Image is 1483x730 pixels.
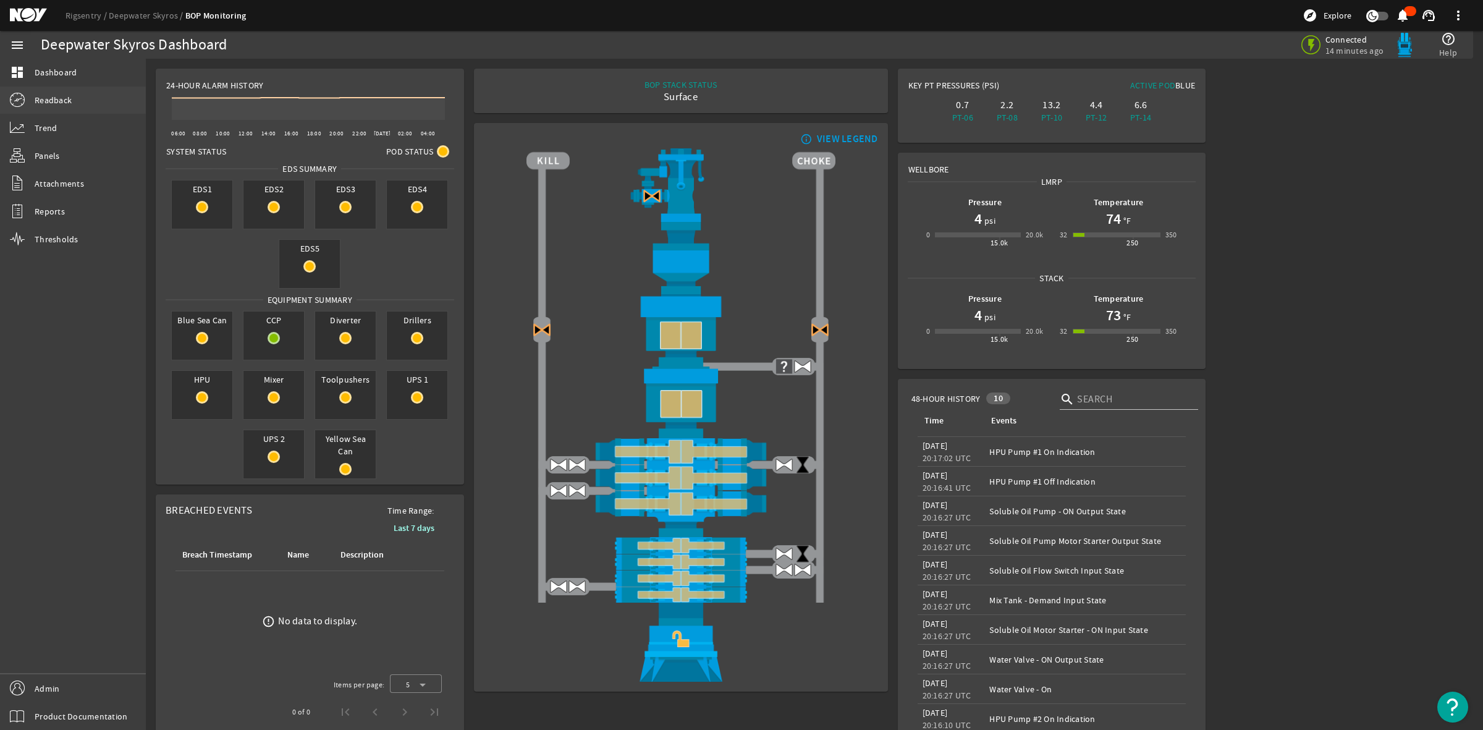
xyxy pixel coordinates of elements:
[193,130,207,137] text: 08:00
[41,39,227,51] div: Deepwater Skyros Dashboard
[1121,99,1160,111] div: 6.6
[923,482,971,493] legacy-datetime-component: 20:16:41 UTC
[35,710,127,723] span: Product Documentation
[644,79,717,91] div: BOP STACK STATUS
[185,10,247,22] a: BOP Monitoring
[374,130,391,137] text: [DATE]
[989,475,1181,488] div: HPU Pump #1 Off Indication
[35,177,84,190] span: Attachments
[292,706,310,718] div: 0 of 0
[1165,229,1177,241] div: 350
[285,548,324,562] div: Name
[991,333,1008,346] div: 15.0k
[35,66,77,79] span: Dashboard
[817,133,878,145] div: VIEW LEGEND
[923,452,971,464] legacy-datetime-component: 20:17:02 UTC
[1026,325,1044,337] div: 20.0k
[1392,33,1417,57] img: Bluepod.svg
[923,690,971,701] legacy-datetime-component: 20:16:27 UTC
[329,130,344,137] text: 20:00
[166,145,226,158] span: System Status
[549,482,568,500] img: ValveOpen.png
[526,367,835,438] img: LowerAnnularCloseBlock.png
[568,456,586,474] img: ValveOpen.png
[243,430,304,448] span: UPS 2
[1032,111,1071,124] div: PT-10
[526,294,835,367] img: UpperAnnularCloseBlock.png
[35,150,60,162] span: Panels
[908,79,1052,96] div: Key PT Pressures (PSI)
[334,679,385,691] div: Items per page:
[1094,197,1144,208] b: Temperature
[526,222,835,294] img: FlexJoint.png
[911,393,981,405] span: 48-Hour History
[923,707,948,718] legacy-datetime-component: [DATE]
[991,414,1016,428] div: Events
[926,325,930,337] div: 0
[35,233,78,245] span: Thresholds
[166,79,263,91] span: 24-Hour Alarm History
[923,499,948,511] legacy-datetime-component: [DATE]
[1325,34,1384,45] span: Connected
[1037,176,1067,188] span: LMRP
[798,134,813,144] mat-icon: info_outline
[1303,8,1317,23] mat-icon: explore
[526,554,835,571] img: PipeRamCloseBlock.png
[923,470,948,481] legacy-datetime-component: [DATE]
[923,541,971,553] legacy-datetime-component: 20:16:27 UTC
[278,615,357,627] div: No data to display.
[1060,325,1068,337] div: 32
[526,587,835,603] img: PipeRamCloseBlock.png
[166,504,252,517] span: Breached Events
[1094,293,1144,305] b: Temperature
[1439,46,1457,59] span: Help
[989,683,1181,695] div: Water Valve - On
[526,438,835,464] img: ShearRamCloseBlock.png
[989,564,1181,577] div: Soluble Oil Flow Switch Input State
[1126,333,1138,346] div: 250
[172,180,232,198] span: EDS1
[378,504,444,517] span: Time Range:
[526,148,835,222] img: RiserAdapter.png
[279,240,340,257] span: EDS5
[340,548,384,562] div: Description
[35,122,57,134] span: Trend
[568,577,586,596] img: ValveOpen.png
[1175,80,1195,91] span: Blue
[239,130,253,137] text: 12:00
[968,197,1002,208] b: Pressure
[1032,99,1071,111] div: 13.2
[923,677,948,689] legacy-datetime-component: [DATE]
[968,293,1002,305] b: Pressure
[526,491,835,517] img: ShearRamCloseBlock.png
[35,205,65,218] span: Reports
[982,214,995,227] span: psi
[352,130,366,137] text: 22:00
[180,548,271,562] div: Breach Timestamp
[1443,1,1473,30] button: more_vert
[182,548,252,562] div: Breach Timestamp
[1325,45,1384,56] span: 14 minutes ago
[315,180,376,198] span: EDS3
[384,517,444,539] button: Last 7 days
[1126,237,1138,249] div: 250
[775,357,793,376] img: UnknownValve.png
[987,111,1027,124] div: PT-08
[989,594,1181,606] div: Mix Tank - Demand Input State
[526,517,835,537] img: BopBodyShearBottom.png
[549,456,568,474] img: ValveOpen.png
[1130,80,1176,91] span: Active Pod
[974,305,982,325] h1: 4
[989,713,1181,725] div: HPU Pump #2 On Indication
[1298,6,1356,25] button: Explore
[923,414,975,428] div: Time
[926,229,930,241] div: 0
[923,630,971,642] legacy-datetime-component: 20:16:27 UTC
[898,153,1206,176] div: Wellbore
[1106,305,1121,325] h1: 73
[172,371,232,388] span: HPU
[923,571,971,582] legacy-datetime-component: 20:16:27 UTC
[923,648,948,659] legacy-datetime-component: [DATE]
[775,545,793,563] img: ValveOpen.png
[793,561,812,579] img: ValveOpen.png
